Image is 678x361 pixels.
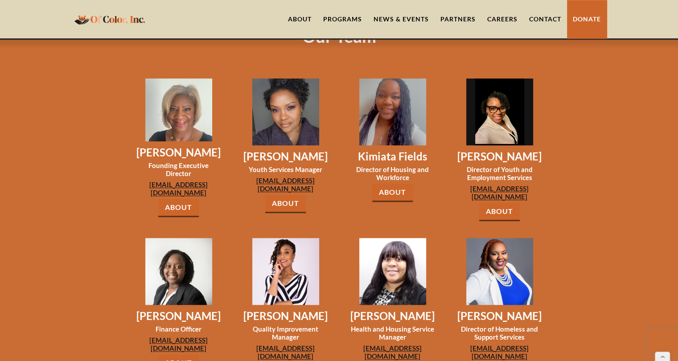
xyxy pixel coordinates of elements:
a: [EMAIL_ADDRESS][DOMAIN_NAME] [349,344,436,360]
h3: Director of Homeless and Support Services [456,325,543,341]
h3: Kimiata Fields [349,150,436,163]
h3: Health and Housing Service Manager [349,325,436,341]
h3: Youth Services Manager [242,165,329,173]
a: [EMAIL_ADDRESS][DOMAIN_NAME] [456,185,543,201]
a: [EMAIL_ADDRESS][DOMAIN_NAME] [136,180,222,197]
a: About [479,203,520,221]
a: About [158,199,199,217]
h1: Our Team [302,26,376,46]
h3: Director of Youth and Employment Services [456,165,543,181]
h3: [PERSON_NAME] [456,309,543,323]
h3: Founding Executive Director [136,161,222,177]
h3: [PERSON_NAME] [136,146,222,159]
a: [EMAIL_ADDRESS][DOMAIN_NAME] [242,344,329,360]
h3: [PERSON_NAME] [242,309,329,323]
h3: [PERSON_NAME] [349,309,436,323]
h3: Finance Officer [136,325,222,333]
a: [EMAIL_ADDRESS][DOMAIN_NAME] [242,176,329,193]
h3: Quality Improvement Manager [242,325,329,341]
div: Programs [323,15,362,24]
h3: [PERSON_NAME] [242,150,329,163]
h3: Director of Housing and Workforce [349,165,436,181]
a: About [265,195,306,213]
a: [EMAIL_ADDRESS][DOMAIN_NAME] [456,344,543,360]
a: home [72,8,148,29]
a: About [372,184,413,202]
h3: [PERSON_NAME] [456,150,543,163]
h3: [PERSON_NAME] [136,309,222,323]
a: [EMAIL_ADDRESS][DOMAIN_NAME] [136,336,222,352]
